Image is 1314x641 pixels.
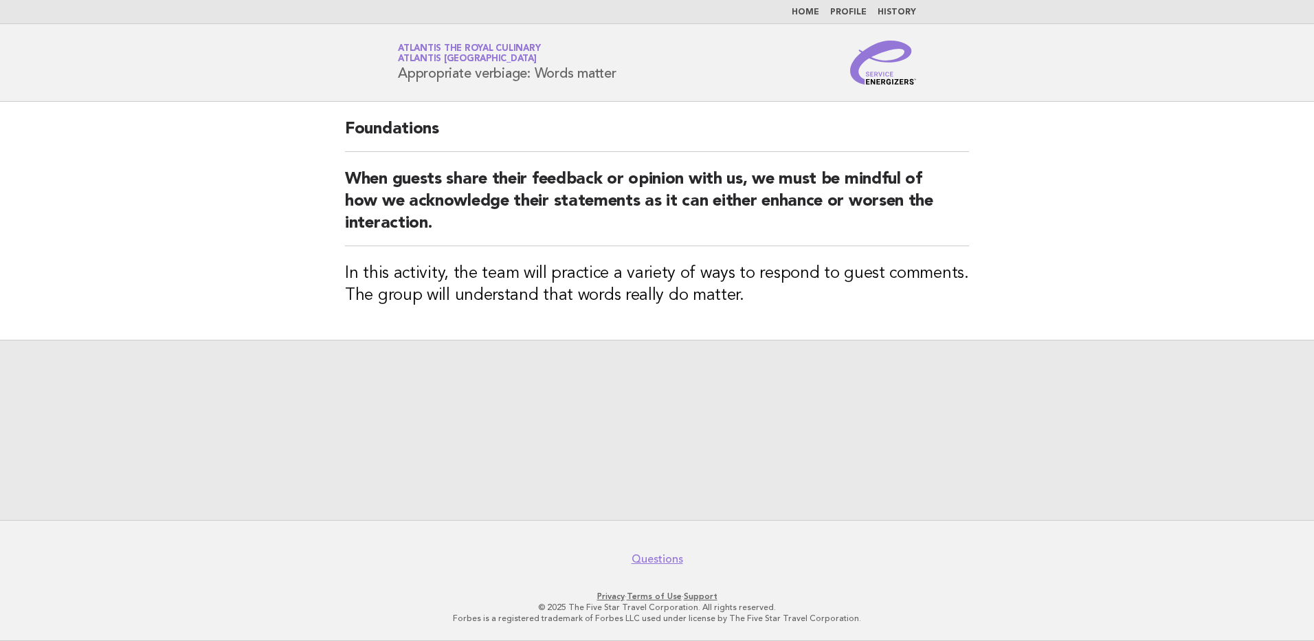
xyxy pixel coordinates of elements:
[398,44,540,63] a: Atlantis the Royal CulinaryAtlantis [GEOGRAPHIC_DATA]
[236,591,1078,602] p: · ·
[236,602,1078,613] p: © 2025 The Five Star Travel Corporation. All rights reserved.
[878,8,916,17] a: History
[627,591,682,601] a: Terms of Use
[597,591,625,601] a: Privacy
[345,169,969,246] h2: When guests share their feedback or opinion with us, we must be mindful of how we acknowledge the...
[398,45,616,80] h1: Appropriate verbiage: Words matter
[684,591,717,601] a: Support
[345,118,969,152] h2: Foundations
[792,8,819,17] a: Home
[850,41,916,85] img: Service Energizers
[398,55,537,64] span: Atlantis [GEOGRAPHIC_DATA]
[236,613,1078,624] p: Forbes is a registered trademark of Forbes LLC used under license by The Five Star Travel Corpora...
[632,552,683,566] a: Questions
[345,263,969,307] h3: In this activity, the team will practice a variety of ways to respond to guest comments. The grou...
[830,8,867,17] a: Profile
